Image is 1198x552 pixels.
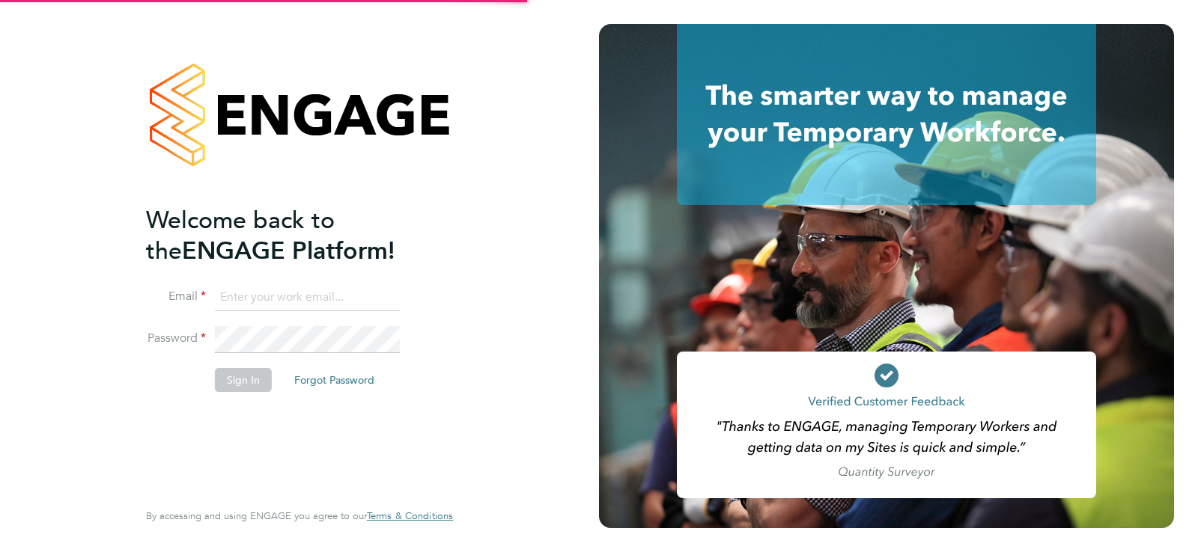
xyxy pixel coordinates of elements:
[146,206,335,266] span: Welcome back to the
[146,205,438,266] h2: ENGAGE Platform!
[215,368,272,392] button: Sign In
[282,368,386,392] button: Forgot Password
[367,510,453,522] a: Terms & Conditions
[146,289,206,304] label: Email
[146,509,453,522] span: By accessing and using ENGAGE you agree to our
[215,284,400,311] input: Enter your work email...
[146,331,206,346] label: Password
